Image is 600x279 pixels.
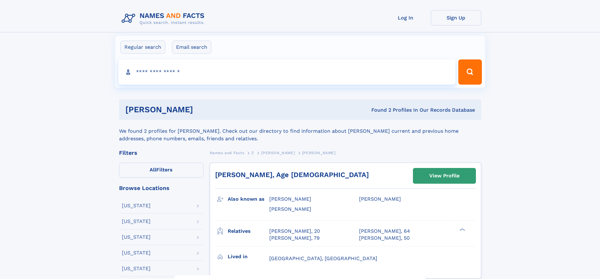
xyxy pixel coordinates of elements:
[458,227,466,232] div: ❯
[119,163,203,178] label: Filters
[122,250,151,255] div: [US_STATE]
[458,59,482,85] button: Search Button
[122,219,151,224] div: [US_STATE]
[119,120,481,142] div: We found 2 profiles for [PERSON_NAME]. Check out our directory to find information about [PERSON_...
[380,10,431,25] a: Log In
[359,228,410,235] a: [PERSON_NAME], 64
[228,194,269,204] h3: Also known as
[119,150,203,156] div: Filters
[282,107,475,114] div: Found 2 Profiles In Our Records Database
[122,203,151,208] div: [US_STATE]
[251,151,254,155] span: Z
[119,10,210,27] img: Logo Names and Facts
[359,196,401,202] span: [PERSON_NAME]
[359,235,410,242] a: [PERSON_NAME], 50
[261,149,295,157] a: [PERSON_NAME]
[251,149,254,157] a: Z
[215,171,369,179] a: [PERSON_NAME], Age [DEMOGRAPHIC_DATA]
[120,41,165,54] label: Regular search
[302,151,336,155] span: [PERSON_NAME]
[122,235,151,240] div: [US_STATE]
[150,167,156,173] span: All
[269,196,311,202] span: [PERSON_NAME]
[269,235,320,242] a: [PERSON_NAME], 79
[261,151,295,155] span: [PERSON_NAME]
[269,255,377,261] span: [GEOGRAPHIC_DATA], [GEOGRAPHIC_DATA]
[413,168,476,183] a: View Profile
[172,41,211,54] label: Email search
[228,226,269,237] h3: Relatives
[125,106,282,114] h1: [PERSON_NAME]
[118,59,456,85] input: search input
[269,228,320,235] a: [PERSON_NAME], 20
[429,169,460,183] div: View Profile
[210,149,244,157] a: Names and Facts
[119,185,203,191] div: Browse Locations
[269,206,311,212] span: [PERSON_NAME]
[431,10,481,25] a: Sign Up
[122,266,151,271] div: [US_STATE]
[228,251,269,262] h3: Lived in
